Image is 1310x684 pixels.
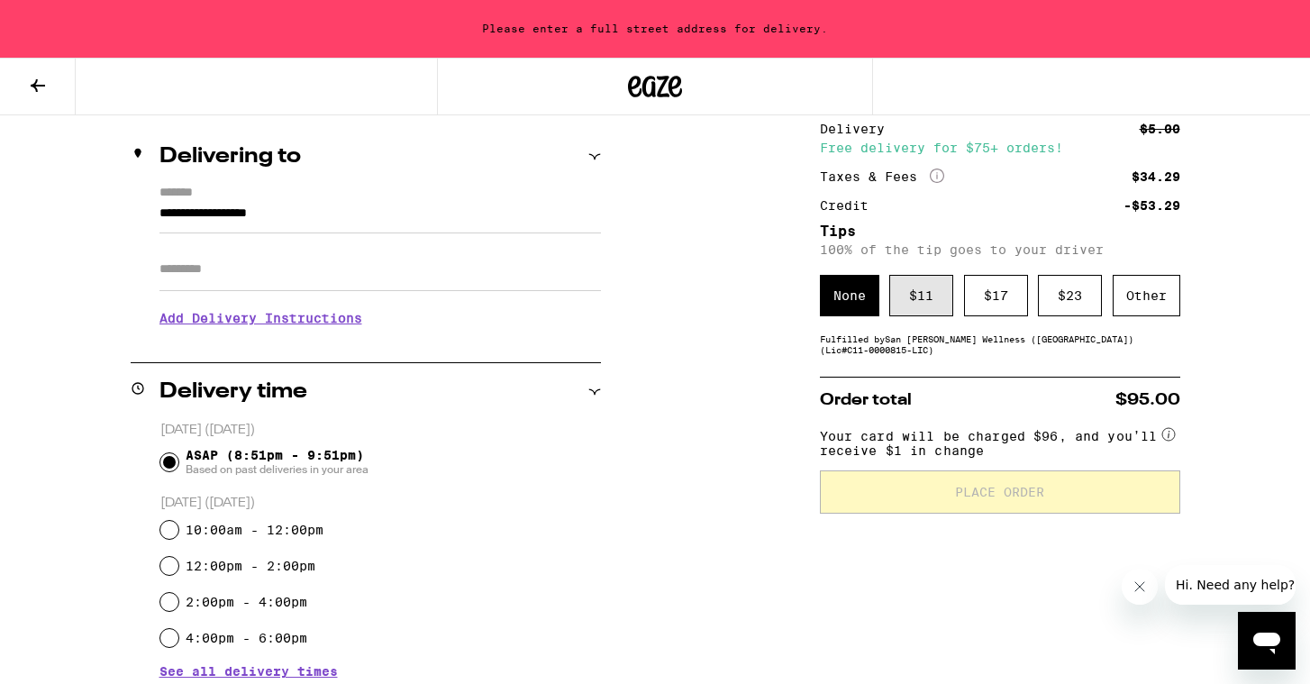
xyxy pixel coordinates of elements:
[820,333,1180,355] div: Fulfilled by San [PERSON_NAME] Wellness ([GEOGRAPHIC_DATA]) (Lic# C11-0000815-LIC )
[1165,565,1296,605] iframe: Message from company
[159,146,301,168] h2: Delivering to
[186,523,323,537] label: 10:00am - 12:00pm
[820,141,1180,154] div: Free delivery for $75+ orders!
[160,495,601,512] p: [DATE] ([DATE])
[1038,275,1102,316] div: $ 23
[186,462,368,477] span: Based on past deliveries in your area
[820,470,1180,514] button: Place Order
[820,199,881,212] div: Credit
[820,224,1180,239] h5: Tips
[955,486,1044,498] span: Place Order
[159,665,338,678] button: See all delivery times
[1140,123,1180,135] div: $5.00
[820,275,879,316] div: None
[820,242,1180,257] p: 100% of the tip goes to your driver
[1132,170,1180,183] div: $34.29
[159,381,307,403] h2: Delivery time
[186,631,307,645] label: 4:00pm - 6:00pm
[186,448,368,477] span: ASAP (8:51pm - 9:51pm)
[186,595,307,609] label: 2:00pm - 4:00pm
[1238,612,1296,670] iframe: Button to launch messaging window
[159,339,601,353] p: We'll contact you at [PHONE_NUMBER] when we arrive
[820,392,912,408] span: Order total
[820,123,897,135] div: Delivery
[889,275,953,316] div: $ 11
[820,423,1159,458] span: Your card will be charged $96, and you’ll receive $1 in change
[186,559,315,573] label: 12:00pm - 2:00pm
[1115,392,1180,408] span: $95.00
[1122,569,1158,605] iframe: Close message
[964,275,1028,316] div: $ 17
[160,422,601,439] p: [DATE] ([DATE])
[820,169,944,185] div: Taxes & Fees
[1124,199,1180,212] div: -$53.29
[159,297,601,339] h3: Add Delivery Instructions
[1113,275,1180,316] div: Other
